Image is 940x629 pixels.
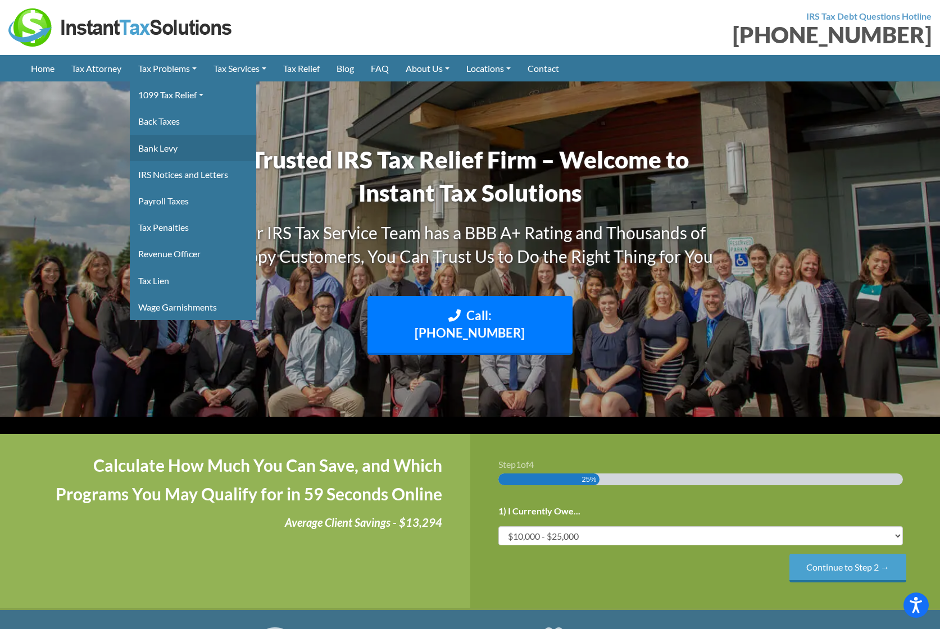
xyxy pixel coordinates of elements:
i: Average Client Savings - $13,294 [285,516,442,529]
a: Instant Tax Solutions Logo [8,21,233,31]
a: Revenue Officer [130,240,256,267]
a: Wage Garnishments [130,294,256,320]
img: Instant Tax Solutions Logo [8,8,233,47]
span: 1 [516,459,521,470]
a: Payroll Taxes [130,188,256,214]
a: Tax Attorney [63,55,130,81]
a: 1099 Tax Relief [130,81,256,108]
a: Tax Services [205,55,275,81]
label: 1) I Currently Owe... [498,505,580,517]
a: Back Taxes [130,108,256,134]
h3: Step of [498,460,912,469]
a: About Us [397,55,458,81]
a: IRS Notices and Letters [130,161,256,188]
a: Tax Lien [130,267,256,294]
span: 4 [529,459,534,470]
a: Call: [PHONE_NUMBER] [367,296,573,355]
a: Bank Levy [130,135,256,161]
a: Home [22,55,63,81]
div: [PHONE_NUMBER] [479,24,932,46]
span: 25% [582,473,597,485]
h4: Calculate How Much You Can Save, and Which Programs You May Qualify for in 59 Seconds Online [28,451,442,508]
a: Tax Relief [275,55,328,81]
a: Locations [458,55,519,81]
a: FAQ [362,55,397,81]
a: Tax Problems [130,55,205,81]
h3: Our IRS Tax Service Team has a BBB A+ Rating and Thousands of Happy Customers, You Can Trust Us t... [212,221,729,268]
a: Tax Penalties [130,214,256,240]
input: Continue to Step 2 → [789,554,906,582]
h1: Trusted IRS Tax Relief Firm – Welcome to Instant Tax Solutions [212,143,729,209]
strong: IRS Tax Debt Questions Hotline [806,11,932,21]
a: Blog [328,55,362,81]
a: Contact [519,55,567,81]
